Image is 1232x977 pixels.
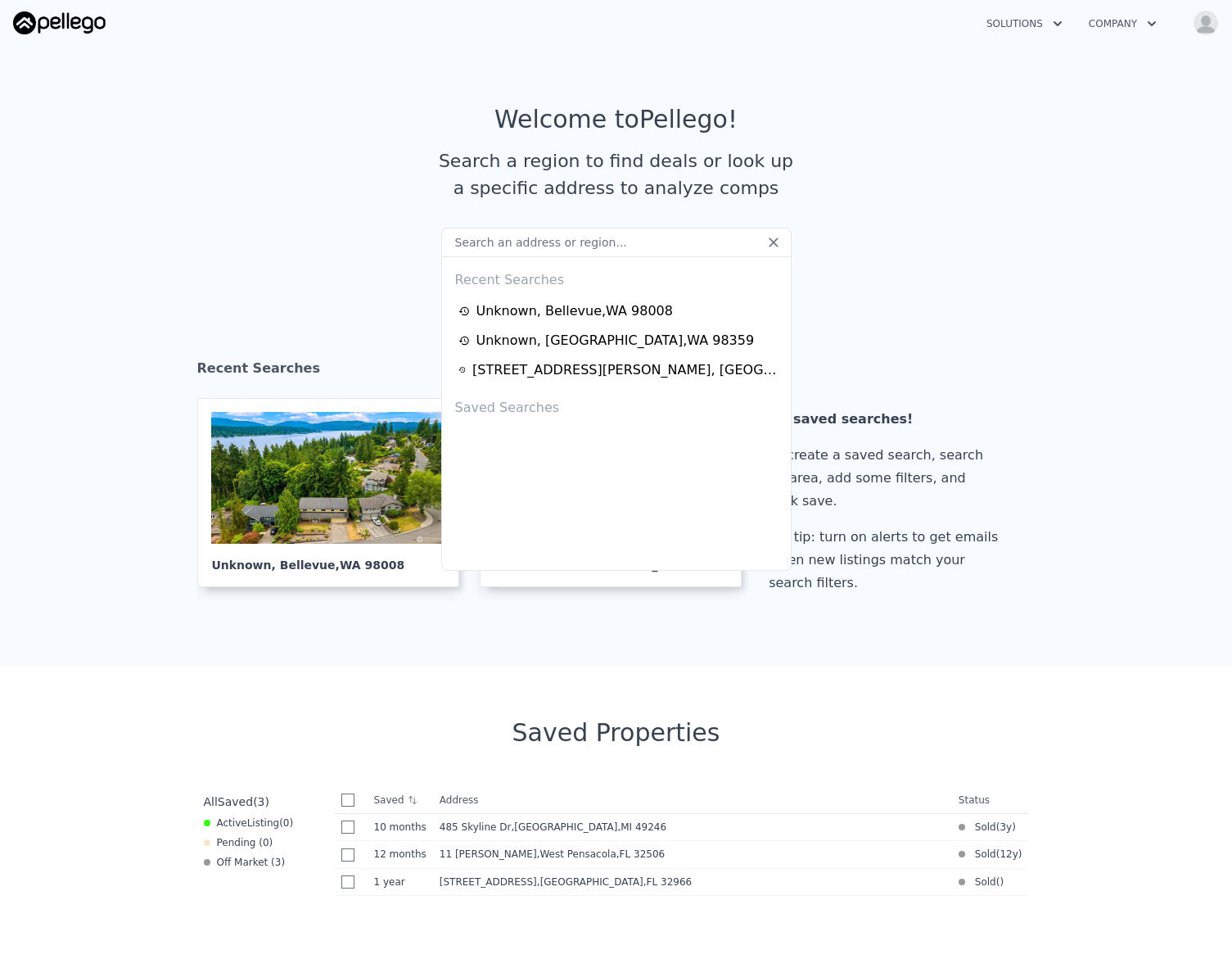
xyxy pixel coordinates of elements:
[1000,821,1012,834] time: 2022-10-03 10:07
[458,301,779,321] a: Unknown, Bellevue,WA 98008
[449,385,784,424] div: Saved Searches
[952,787,1029,814] th: Status
[1012,821,1016,834] span: )
[769,408,1004,431] div: No saved searches!
[697,559,766,572] span: , WA 98359
[616,848,665,860] span: , FL 32506
[511,821,673,833] span: , [GEOGRAPHIC_DATA]
[1000,875,1004,889] span: )
[472,360,778,380] div: [STREET_ADDRESS][PERSON_NAME] , [GEOGRAPHIC_DATA] , FL 33898
[197,718,1036,748] div: Saved Properties
[204,856,286,869] div: Off Market ( 3 )
[433,787,952,814] th: Address
[204,794,269,810] div: All ( 3 )
[965,848,1000,861] span: Sold (
[197,398,472,587] a: Unknown, Bellevue,WA 98008
[643,876,692,888] span: , FL 32966
[537,876,698,888] span: , [GEOGRAPHIC_DATA]
[374,821,426,834] time: 2024-10-30 04:35
[1076,9,1170,38] button: Company
[476,301,673,321] div: Unknown , Bellevue , WA 98008
[617,821,666,833] span: , MI 49246
[441,228,792,257] input: Search an address or region...
[197,346,1036,398] div: Recent Searches
[476,331,755,351] div: Unknown , [GEOGRAPHIC_DATA] , WA 98359
[440,848,537,860] span: 11 [PERSON_NAME]
[458,360,779,380] a: [STREET_ADDRESS][PERSON_NAME], [GEOGRAPHIC_DATA],FL 33898
[217,816,294,830] span: Active ( 0 )
[1193,10,1219,36] img: avatar
[218,795,253,808] span: Saved
[973,9,1076,38] button: Solutions
[458,331,779,351] a: Unknown, [GEOGRAPHIC_DATA],WA 98359
[374,848,426,861] time: 2024-09-03 18:59
[433,147,800,201] div: Search a region to find deals or look up a specific address to analyze comps
[204,836,273,849] div: Pending ( 0 )
[769,526,1004,595] div: Pro tip: turn on alerts to get emails when new listings match your search filters.
[13,11,106,34] img: Pellego
[965,875,1000,889] span: Sold (
[1018,848,1022,861] span: )
[440,821,512,833] span: 485 Skyline Dr
[449,257,784,296] div: Recent Searches
[336,559,405,572] span: , WA 98008
[537,848,672,860] span: , West Pensacola
[374,875,426,889] time: 2024-07-12 19:42
[368,787,433,813] th: Saved
[965,821,1000,834] span: Sold (
[247,817,280,829] span: Listing
[211,544,445,573] div: Unknown , Bellevue
[1000,848,1018,861] time: 2013-05-14 13:00
[494,105,738,134] div: Welcome to Pellego !
[769,444,1004,513] div: To create a saved search, search an area, add some filters, and click save.
[440,876,537,888] span: [STREET_ADDRESS]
